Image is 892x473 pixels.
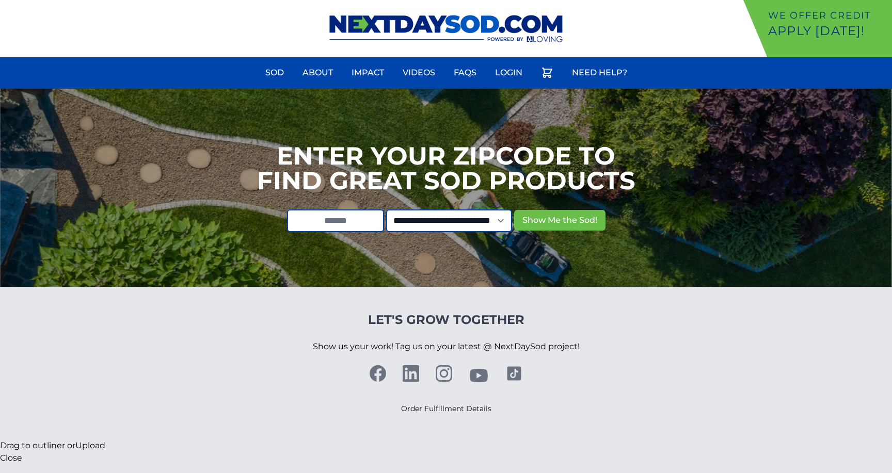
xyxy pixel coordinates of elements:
[313,328,580,365] p: Show us your work! Tag us on your latest @ NextDaySod project!
[345,60,390,85] a: Impact
[768,23,888,39] p: Apply [DATE]!
[75,441,105,450] span: Upload
[514,210,606,231] button: Show Me the Sod!
[566,60,633,85] a: Need Help?
[259,60,290,85] a: Sod
[489,60,529,85] a: Login
[296,60,339,85] a: About
[448,60,483,85] a: FAQs
[768,8,888,23] p: We offer Credit
[313,312,580,328] h4: Let's Grow Together
[257,143,635,193] h1: Enter your Zipcode to Find Great Sod Products
[401,404,491,413] a: Order Fulfillment Details
[396,60,441,85] a: Videos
